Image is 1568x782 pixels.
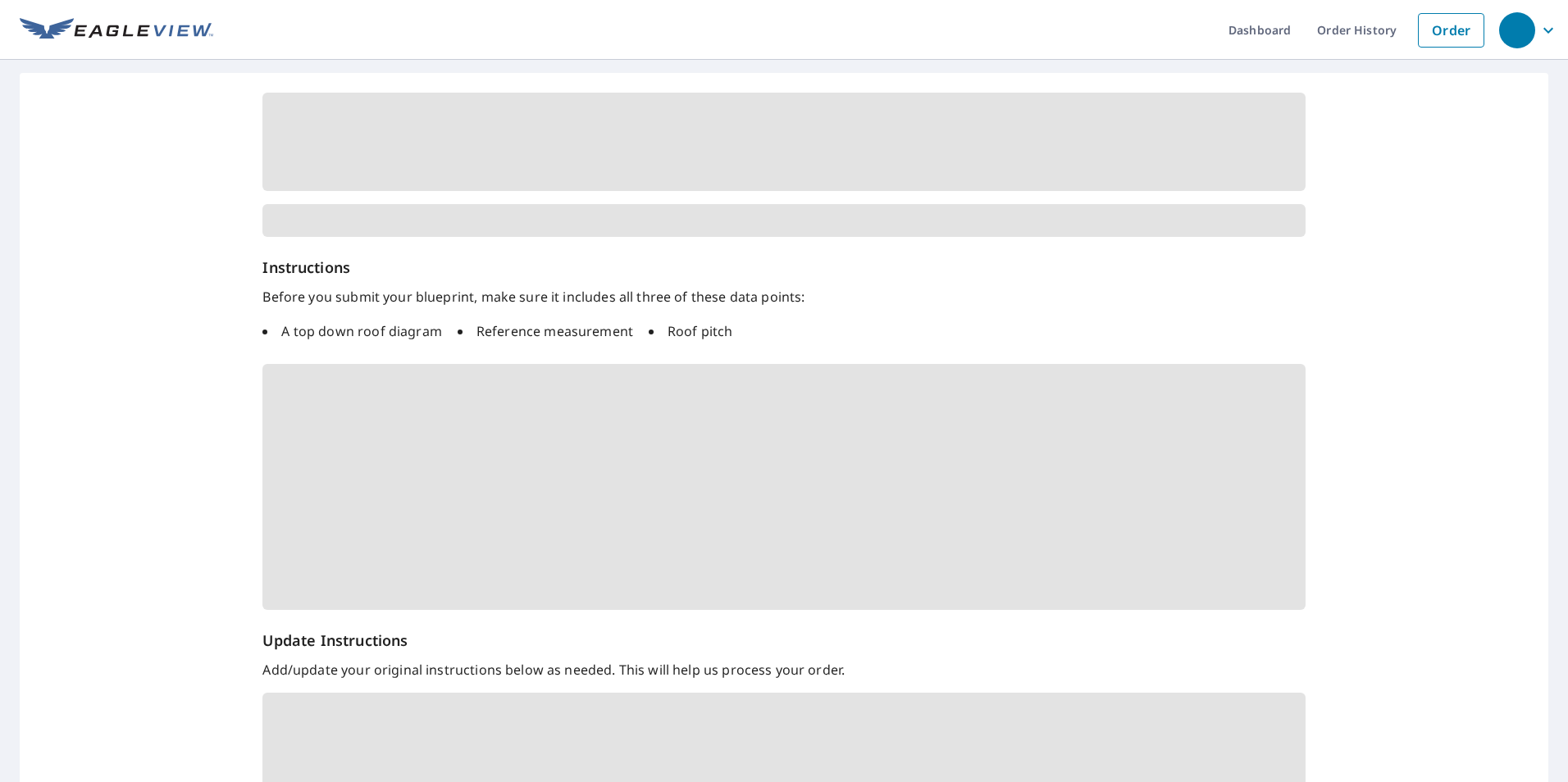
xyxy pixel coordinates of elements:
[262,287,1305,307] p: Before you submit your blueprint, make sure it includes all three of these data points:
[1418,13,1484,48] a: Order
[20,18,213,43] img: EV Logo
[262,660,1305,680] p: Add/update your original instructions below as needed. This will help us process your order.
[262,630,1305,652] p: Update Instructions
[649,321,733,341] li: Roof pitch
[262,257,1305,279] h6: Instructions
[458,321,633,341] li: Reference measurement
[262,321,441,341] li: A top down roof diagram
